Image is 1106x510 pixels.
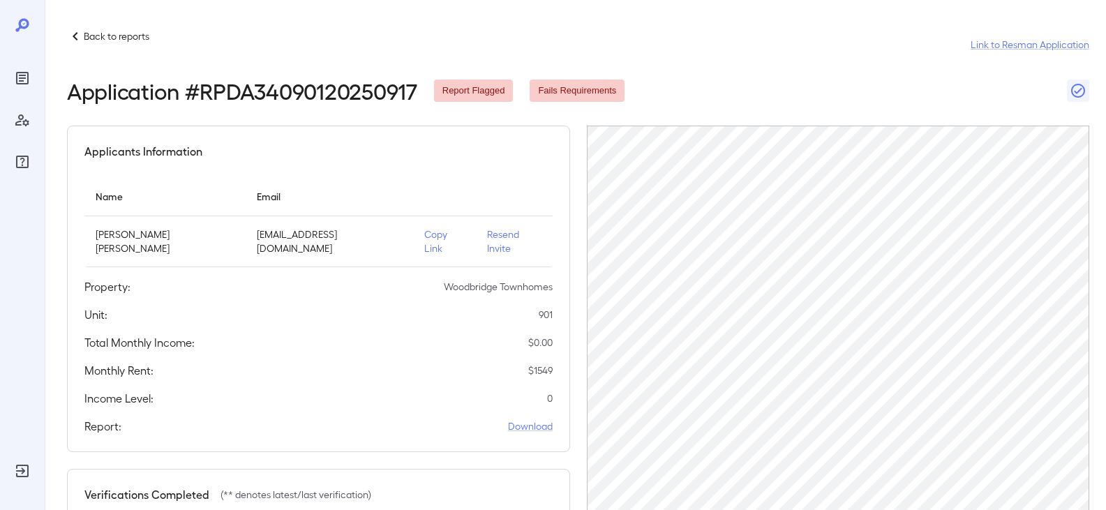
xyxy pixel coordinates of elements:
h5: Applicants Information [84,143,202,160]
table: simple table [84,177,553,267]
h5: Monthly Rent: [84,362,154,379]
p: 0 [547,391,553,405]
p: [EMAIL_ADDRESS][DOMAIN_NAME] [257,227,402,255]
p: Resend Invite [487,227,541,255]
div: FAQ [11,151,33,173]
p: $ 1549 [528,363,553,377]
p: 901 [539,308,553,322]
h5: Income Level: [84,390,154,407]
h2: Application # RPDA34090120250917 [67,78,417,103]
h5: Report: [84,418,121,435]
div: Manage Users [11,109,33,131]
span: Report Flagged [434,84,514,98]
th: Email [246,177,413,216]
h5: Property: [84,278,130,295]
h5: Unit: [84,306,107,323]
span: Fails Requirements [530,84,625,98]
div: Log Out [11,460,33,482]
a: Link to Resman Application [971,38,1089,52]
p: [PERSON_NAME] [PERSON_NAME] [96,227,234,255]
p: Back to reports [84,29,149,43]
div: Reports [11,67,33,89]
p: Woodbridge Townhomes [444,280,553,294]
h5: Total Monthly Income: [84,334,195,351]
p: (** denotes latest/last verification) [221,488,371,502]
a: Download [508,419,553,433]
p: $ 0.00 [528,336,553,350]
p: Copy Link [424,227,465,255]
th: Name [84,177,246,216]
h5: Verifications Completed [84,486,209,503]
button: Close Report [1067,80,1089,102]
